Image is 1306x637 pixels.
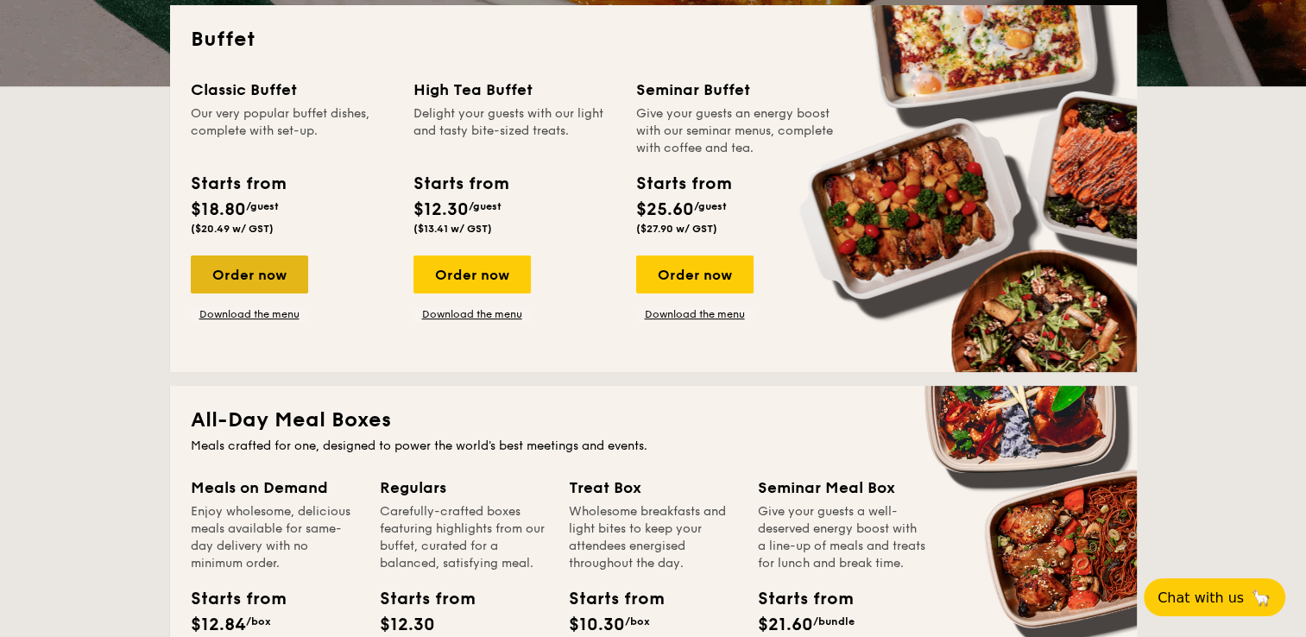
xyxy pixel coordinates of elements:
[191,26,1116,54] h2: Buffet
[413,199,469,220] span: $12.30
[413,78,615,102] div: High Tea Buffet
[191,615,246,635] span: $12.84
[191,171,285,197] div: Starts from
[246,615,271,628] span: /box
[413,171,508,197] div: Starts from
[413,307,531,321] a: Download the menu
[191,407,1116,434] h2: All-Day Meal Boxes
[636,255,754,293] div: Order now
[694,200,727,212] span: /guest
[636,307,754,321] a: Download the menu
[191,438,1116,455] div: Meals crafted for one, designed to power the world's best meetings and events.
[636,78,838,102] div: Seminar Buffet
[758,503,926,572] div: Give your guests a well-deserved energy boost with a line-up of meals and treats for lunch and br...
[191,503,359,572] div: Enjoy wholesome, delicious meals available for same-day delivery with no minimum order.
[246,200,279,212] span: /guest
[380,476,548,500] div: Regulars
[191,105,393,157] div: Our very popular buffet dishes, complete with set-up.
[380,586,457,612] div: Starts from
[191,199,246,220] span: $18.80
[380,503,548,572] div: Carefully-crafted boxes featuring highlights from our buffet, curated for a balanced, satisfying ...
[636,105,838,157] div: Give your guests an energy boost with our seminar menus, complete with coffee and tea.
[758,615,813,635] span: $21.60
[1144,578,1285,616] button: Chat with us🦙
[625,615,650,628] span: /box
[191,307,308,321] a: Download the menu
[469,200,502,212] span: /guest
[413,255,531,293] div: Order now
[636,171,730,197] div: Starts from
[569,503,737,572] div: Wholesome breakfasts and light bites to keep your attendees energised throughout the day.
[413,105,615,157] div: Delight your guests with our light and tasty bite-sized treats.
[569,586,647,612] div: Starts from
[569,615,625,635] span: $10.30
[758,476,926,500] div: Seminar Meal Box
[813,615,855,628] span: /bundle
[191,255,308,293] div: Order now
[636,199,694,220] span: $25.60
[191,586,268,612] div: Starts from
[636,223,717,235] span: ($27.90 w/ GST)
[380,615,435,635] span: $12.30
[191,78,393,102] div: Classic Buffet
[1158,590,1244,606] span: Chat with us
[191,223,274,235] span: ($20.49 w/ GST)
[413,223,492,235] span: ($13.41 w/ GST)
[191,476,359,500] div: Meals on Demand
[758,586,836,612] div: Starts from
[1251,588,1271,608] span: 🦙
[569,476,737,500] div: Treat Box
